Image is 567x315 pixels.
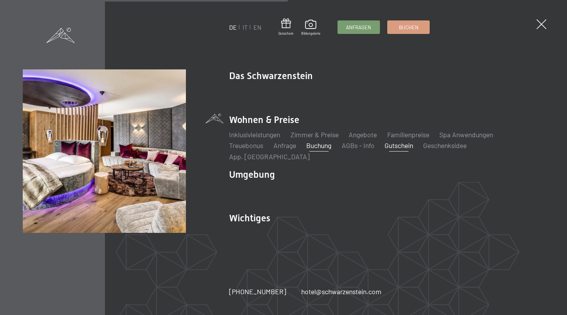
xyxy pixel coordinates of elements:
a: Gutschein [278,19,294,36]
a: Familienpreise [387,130,429,139]
a: IT [243,24,248,31]
a: DE [229,24,237,31]
a: EN [253,24,262,31]
a: App. [GEOGRAPHIC_DATA] [229,152,310,161]
a: Angebote [349,130,377,139]
a: Gutschein [385,141,413,150]
a: Inklusivleistungen [229,130,280,139]
a: Treuebonus [229,141,263,150]
span: Gutschein [278,31,294,36]
a: Buchen [388,21,429,34]
span: Bildergalerie [301,31,321,36]
a: Buchung [306,141,331,150]
span: [PHONE_NUMBER] [229,287,286,296]
a: Bildergalerie [301,20,321,36]
a: Anfragen [338,21,380,34]
a: Zimmer & Preise [290,130,339,139]
a: hotel@schwarzenstein.com [301,287,381,296]
a: Anfrage [273,141,296,150]
a: Spa Anwendungen [439,130,493,139]
span: Anfragen [346,24,371,31]
span: Buchen [399,24,418,31]
a: [PHONE_NUMBER] [229,287,286,296]
a: Geschenksidee [423,141,467,150]
a: AGBs - Info [342,141,375,150]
